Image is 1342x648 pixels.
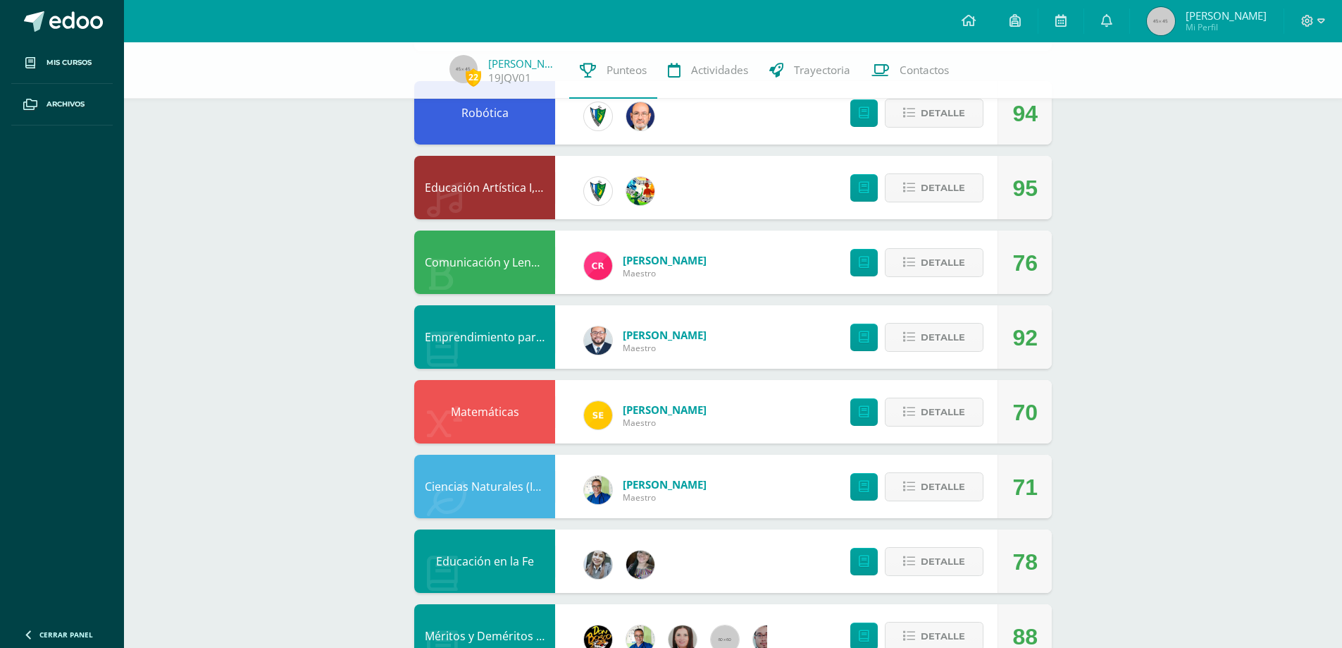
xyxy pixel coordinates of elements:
[623,328,707,342] span: [PERSON_NAME]
[1012,306,1038,369] div: 92
[414,81,555,145] div: Robótica
[921,175,965,201] span: Detalle
[1147,7,1175,35] img: 45x45
[488,56,559,71] a: [PERSON_NAME]
[921,474,965,500] span: Detalle
[11,42,113,84] a: Mis cursos
[921,250,965,276] span: Detalle
[414,530,555,593] div: Educación en la Fe
[584,476,612,504] img: 692ded2a22070436d299c26f70cfa591.png
[885,173,983,202] button: Detalle
[414,305,555,369] div: Emprendimiento para la Productividad
[11,84,113,126] a: Archivos
[414,455,555,518] div: Ciencias Naturales (Introducción a la Biología)
[623,403,707,417] span: [PERSON_NAME]
[921,549,965,575] span: Detalle
[1012,231,1038,295] div: 76
[488,71,531,85] a: 19JQV01
[584,401,612,429] img: 03c2987289e60ca238394da5f82a525a.png
[607,63,647,78] span: Punteos
[584,551,612,579] img: cba4c69ace659ae4cf02a5761d9a2473.png
[584,326,612,355] img: eaa624bfc361f5d4e8a554d75d1a3cf6.png
[1186,8,1267,23] span: [PERSON_NAME]
[794,63,850,78] span: Trayectoria
[861,42,959,99] a: Contactos
[691,63,748,78] span: Actividades
[885,398,983,427] button: Detalle
[466,68,481,86] span: 22
[414,380,555,444] div: Matemáticas
[900,63,949,78] span: Contactos
[885,547,983,576] button: Detalle
[623,477,707,491] span: [PERSON_NAME]
[623,417,707,429] span: Maestro
[1012,381,1038,444] div: 70
[921,399,965,425] span: Detalle
[885,472,983,501] button: Detalle
[1012,157,1038,220] div: 95
[885,248,983,277] button: Detalle
[449,55,478,83] img: 45x45
[1012,530,1038,594] div: 78
[921,100,965,126] span: Detalle
[414,231,555,294] div: Comunicación y Lenguaje, Idioma Español
[584,252,612,280] img: ab28fb4d7ed199cf7a34bbef56a79c5b.png
[623,267,707,279] span: Maestro
[885,323,983,352] button: Detalle
[584,177,612,205] img: 9f174a157161b4ddbe12118a61fed988.png
[46,57,92,68] span: Mis cursos
[626,102,654,130] img: 6b7a2a75a6c7e6282b1a1fdce061224c.png
[1186,21,1267,33] span: Mi Perfil
[414,156,555,219] div: Educación Artística I, Música y Danza
[623,342,707,354] span: Maestro
[623,491,707,503] span: Maestro
[626,177,654,205] img: 159e24a6ecedfdf8f489544946a573f0.png
[1012,82,1038,145] div: 94
[39,630,93,640] span: Cerrar panel
[584,102,612,130] img: 9f174a157161b4ddbe12118a61fed988.png
[623,253,707,267] span: [PERSON_NAME]
[626,551,654,579] img: 8322e32a4062cfa8b237c59eedf4f548.png
[885,99,983,128] button: Detalle
[569,42,657,99] a: Punteos
[1012,456,1038,519] div: 71
[46,99,85,110] span: Archivos
[921,324,965,350] span: Detalle
[657,42,759,99] a: Actividades
[759,42,861,99] a: Trayectoria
